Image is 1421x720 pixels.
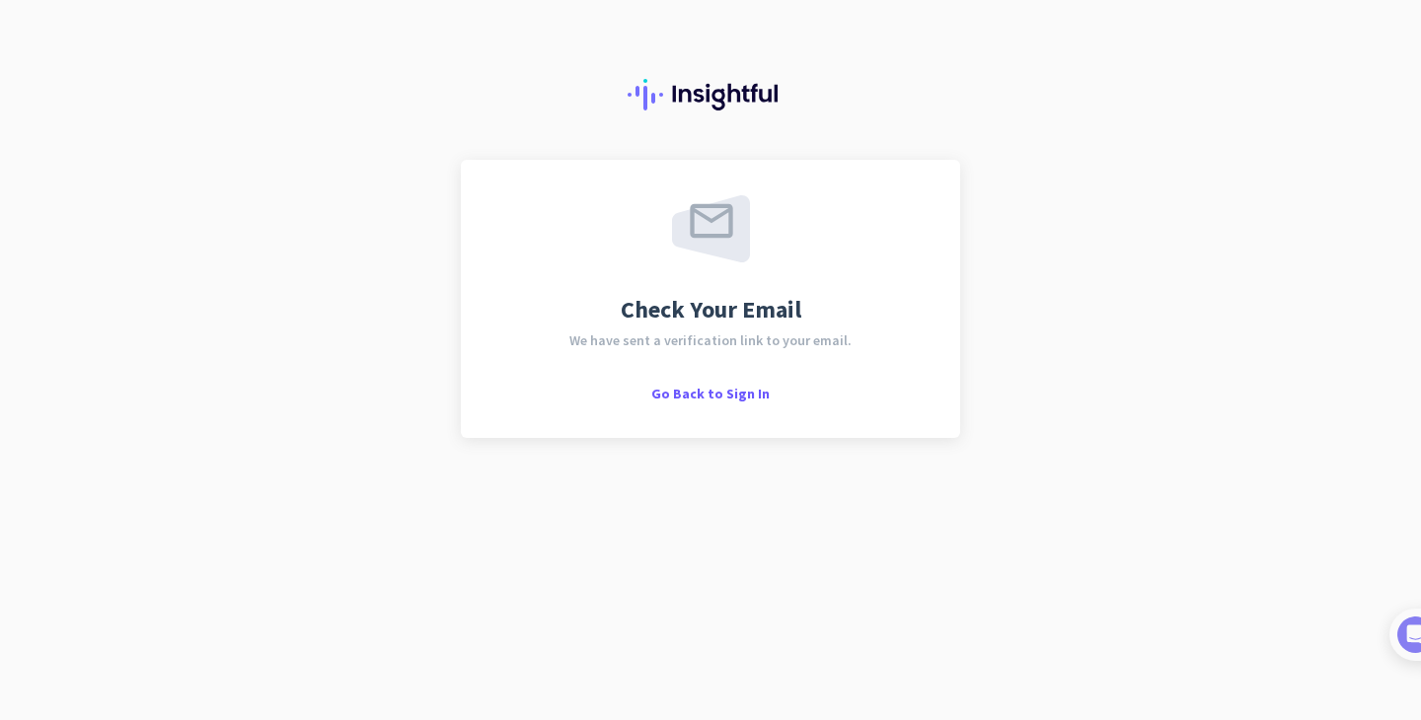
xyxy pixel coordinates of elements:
[651,385,770,402] span: Go Back to Sign In
[569,333,852,347] span: We have sent a verification link to your email.
[672,195,750,262] img: email-sent
[621,298,801,322] span: Check Your Email
[628,79,793,110] img: Insightful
